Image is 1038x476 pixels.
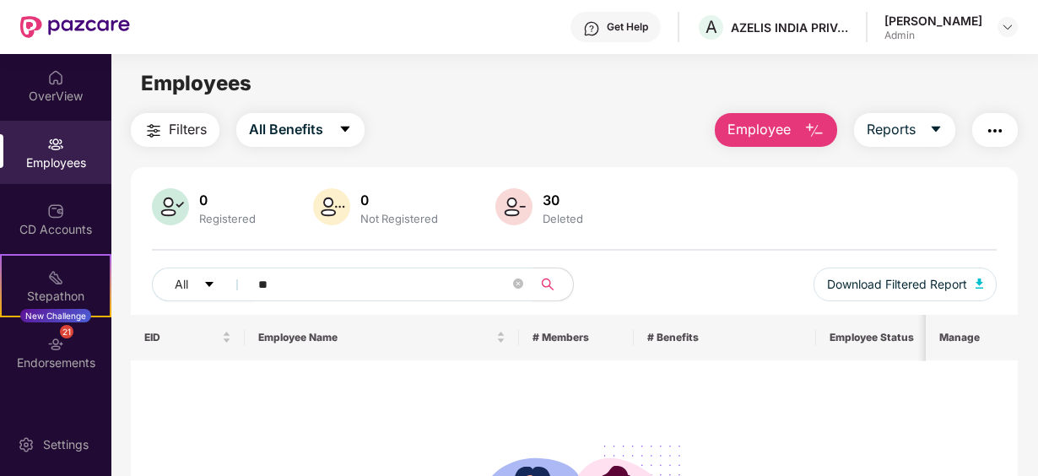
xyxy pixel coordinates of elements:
span: caret-down [929,122,943,138]
div: 21 [60,325,73,338]
img: svg+xml;base64,PHN2ZyB4bWxucz0iaHR0cDovL3d3dy53My5vcmcvMjAwMC9zdmciIHhtbG5zOnhsaW5rPSJodHRwOi8vd3... [152,188,189,225]
div: [PERSON_NAME] [884,13,982,29]
img: svg+xml;base64,PHN2ZyB4bWxucz0iaHR0cDovL3d3dy53My5vcmcvMjAwMC9zdmciIHhtbG5zOnhsaW5rPSJodHRwOi8vd3... [804,121,824,141]
span: Employee Status [830,331,973,344]
button: Filters [131,113,219,147]
th: # Members [519,315,633,360]
img: svg+xml;base64,PHN2ZyBpZD0iSGVscC0zMngzMiIgeG1sbnM9Imh0dHA6Ly93d3cudzMub3JnLzIwMDAvc3ZnIiB3aWR0aD... [583,20,600,37]
img: svg+xml;base64,PHN2ZyB4bWxucz0iaHR0cDovL3d3dy53My5vcmcvMjAwMC9zdmciIHhtbG5zOnhsaW5rPSJodHRwOi8vd3... [976,279,984,289]
div: Deleted [539,212,587,225]
th: # Benefits [634,315,817,360]
span: All [175,275,188,294]
button: All Benefitscaret-down [236,113,365,147]
span: Employee Name [258,331,493,344]
span: caret-down [203,279,215,292]
div: 0 [357,192,441,208]
button: Employee [715,113,837,147]
img: svg+xml;base64,PHN2ZyBpZD0iRHJvcGRvd24tMzJ4MzIiIHhtbG5zPSJodHRwOi8vd3d3LnczLm9yZy8yMDAwL3N2ZyIgd2... [1001,20,1014,34]
img: svg+xml;base64,PHN2ZyBpZD0iSG9tZSIgeG1sbnM9Imh0dHA6Ly93d3cudzMub3JnLzIwMDAvc3ZnIiB3aWR0aD0iMjAiIG... [47,69,64,86]
th: Employee Status [816,315,999,360]
div: Settings [38,436,94,453]
div: 30 [539,192,587,208]
span: close-circle [513,277,523,293]
th: Employee Name [245,315,519,360]
div: Stepathon [2,288,110,305]
div: Get Help [607,20,648,34]
span: Employees [141,71,251,95]
span: A [706,17,717,37]
span: Filters [169,119,207,140]
button: Reportscaret-down [854,113,955,147]
img: svg+xml;base64,PHN2ZyB4bWxucz0iaHR0cDovL3d3dy53My5vcmcvMjAwMC9zdmciIHhtbG5zOnhsaW5rPSJodHRwOi8vd3... [313,188,350,225]
span: All Benefits [249,119,323,140]
img: svg+xml;base64,PHN2ZyB4bWxucz0iaHR0cDovL3d3dy53My5vcmcvMjAwMC9zdmciIHhtbG5zOnhsaW5rPSJodHRwOi8vd3... [495,188,533,225]
button: search [532,268,574,301]
img: svg+xml;base64,PHN2ZyB4bWxucz0iaHR0cDovL3d3dy53My5vcmcvMjAwMC9zdmciIHdpZHRoPSIyNCIgaGVpZ2h0PSIyNC... [143,121,164,141]
th: Manage [927,315,1018,360]
span: caret-down [338,122,352,138]
th: EID [131,315,245,360]
img: New Pazcare Logo [20,16,130,38]
div: Not Registered [357,212,441,225]
span: Download Filtered Report [827,275,967,294]
div: New Challenge [20,309,91,322]
img: svg+xml;base64,PHN2ZyBpZD0iRW5kb3JzZW1lbnRzIiB4bWxucz0iaHR0cDovL3d3dy53My5vcmcvMjAwMC9zdmciIHdpZH... [47,336,64,353]
img: svg+xml;base64,PHN2ZyBpZD0iU2V0dGluZy0yMHgyMCIgeG1sbnM9Imh0dHA6Ly93d3cudzMub3JnLzIwMDAvc3ZnIiB3aW... [18,436,35,453]
span: Reports [867,119,916,140]
img: svg+xml;base64,PHN2ZyBpZD0iRW1wbG95ZWVzIiB4bWxucz0iaHR0cDovL3d3dy53My5vcmcvMjAwMC9zdmciIHdpZHRoPS... [47,136,64,153]
button: Allcaret-down [152,268,255,301]
span: EID [144,331,219,344]
div: Admin [884,29,982,42]
img: svg+xml;base64,PHN2ZyB4bWxucz0iaHR0cDovL3d3dy53My5vcmcvMjAwMC9zdmciIHdpZHRoPSIyMSIgaGVpZ2h0PSIyMC... [47,269,64,286]
div: 0 [196,192,259,208]
span: search [532,278,565,291]
span: close-circle [513,279,523,289]
img: svg+xml;base64,PHN2ZyB4bWxucz0iaHR0cDovL3d3dy53My5vcmcvMjAwMC9zdmciIHdpZHRoPSIyNCIgaGVpZ2h0PSIyNC... [985,121,1005,141]
div: Registered [196,212,259,225]
img: svg+xml;base64,PHN2ZyBpZD0iQ0RfQWNjb3VudHMiIGRhdGEtbmFtZT0iQ0QgQWNjb3VudHMiIHhtbG5zPSJodHRwOi8vd3... [47,203,64,219]
div: AZELIS INDIA PRIVATE LIMITED [731,19,849,35]
span: Employee [727,119,791,140]
button: Download Filtered Report [814,268,997,301]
